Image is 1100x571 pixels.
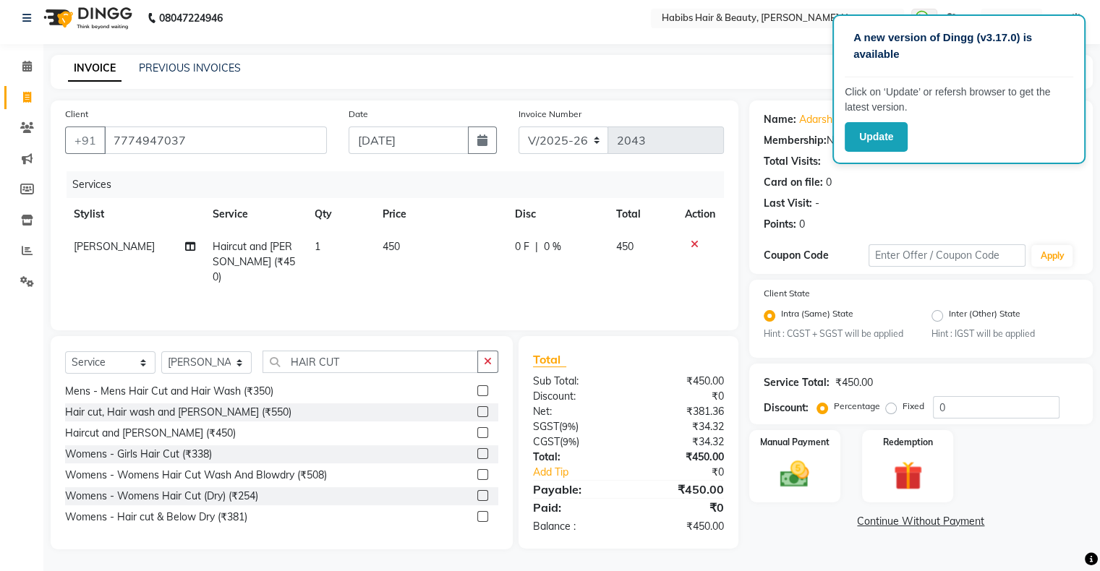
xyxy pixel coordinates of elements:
div: ₹381.36 [628,404,735,419]
input: Enter Offer / Coupon Code [869,244,1026,267]
label: Percentage [834,400,880,413]
label: Invoice Number [519,108,581,121]
th: Qty [306,198,374,231]
div: Womens - Womens Hair Cut (Dry) (₹254) [65,489,258,504]
div: - [815,196,819,211]
span: 9% [562,421,576,432]
div: Service Total: [764,375,830,390]
div: ₹450.00 [628,481,735,498]
label: Client State [764,287,810,300]
div: Net: [522,404,628,419]
small: Hint : IGST will be applied [931,327,1078,340]
label: Inter (Other) State [949,307,1020,325]
div: Balance : [522,519,628,534]
div: ₹450.00 [835,375,873,390]
div: Coupon Code [764,248,869,263]
span: Haircut and [PERSON_NAME] (₹450) [213,240,295,283]
label: Fixed [903,400,924,413]
div: Womens - Womens Hair Cut Wash And Blowdry (₹508) [65,468,327,483]
label: Date [349,108,368,121]
div: No Active Membership [764,133,1078,148]
span: 0 % [544,239,561,254]
div: ₹0 [628,389,735,404]
span: 9% [563,436,576,447]
th: Service [204,198,306,231]
div: Name: [764,112,796,127]
span: | [535,239,538,254]
div: Discount: [522,389,628,404]
div: Membership: [764,133,827,148]
div: Card on file: [764,175,823,190]
div: Paid: [522,499,628,516]
div: ( ) [522,419,628,434]
div: Womens - Hair cut & Below Dry (₹381) [65,510,247,525]
div: Total: [522,450,628,465]
th: Total [607,198,676,231]
div: Total Visits: [764,154,821,169]
th: Action [676,198,724,231]
th: Disc [506,198,607,231]
button: Update [845,122,908,152]
button: +91 [65,126,106,154]
img: _gift.svg [884,458,931,494]
div: Services [67,171,735,198]
label: Manual Payment [760,436,830,449]
span: SGST [533,420,559,433]
button: Apply [1031,245,1073,267]
span: CGST [533,435,560,448]
a: INVOICE [68,56,121,82]
div: Hair cut, Hair wash and [PERSON_NAME] (₹550) [65,405,291,420]
div: ₹34.32 [628,419,735,434]
span: 1 [315,240,320,253]
div: Discount: [764,400,809,416]
input: Search by Name/Mobile/Email/Code [104,126,327,154]
div: ( ) [522,434,628,450]
span: 0 F [515,239,529,254]
div: ₹34.32 [628,434,735,450]
label: Intra (Same) State [781,307,853,325]
span: [PERSON_NAME] [74,240,155,253]
a: PREVIOUS INVOICES [139,61,241,74]
div: 0 [826,175,832,190]
span: 450 [616,240,634,253]
div: ₹450.00 [628,519,735,534]
p: Click on ‘Update’ or refersh browser to get the latest version. [845,85,1073,115]
div: ₹450.00 [628,374,735,389]
div: ₹0 [628,499,735,516]
th: Stylist [65,198,204,231]
div: ₹450.00 [628,450,735,465]
a: Adarshk [799,112,837,127]
small: Hint : CGST + SGST will be applied [764,327,911,340]
div: 0 [799,217,805,232]
a: Add Tip [522,465,646,480]
span: Total [533,352,566,367]
p: A new version of Dingg (v3.17.0) is available [853,30,1065,62]
div: Sub Total: [522,374,628,389]
span: 450 [383,240,400,253]
label: Client [65,108,88,121]
div: Womens - Girls Hair Cut (₹338) [65,447,212,462]
input: Search or Scan [263,351,478,373]
div: Last Visit: [764,196,812,211]
div: ₹0 [646,465,734,480]
div: Haircut and [PERSON_NAME] (₹450) [65,426,236,441]
th: Price [374,198,506,231]
div: Points: [764,217,796,232]
a: Continue Without Payment [752,514,1090,529]
img: _cash.svg [771,458,818,491]
label: Redemption [883,436,933,449]
div: Mens - Mens Hair Cut and Hair Wash (₹350) [65,384,273,399]
div: Payable: [522,481,628,498]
